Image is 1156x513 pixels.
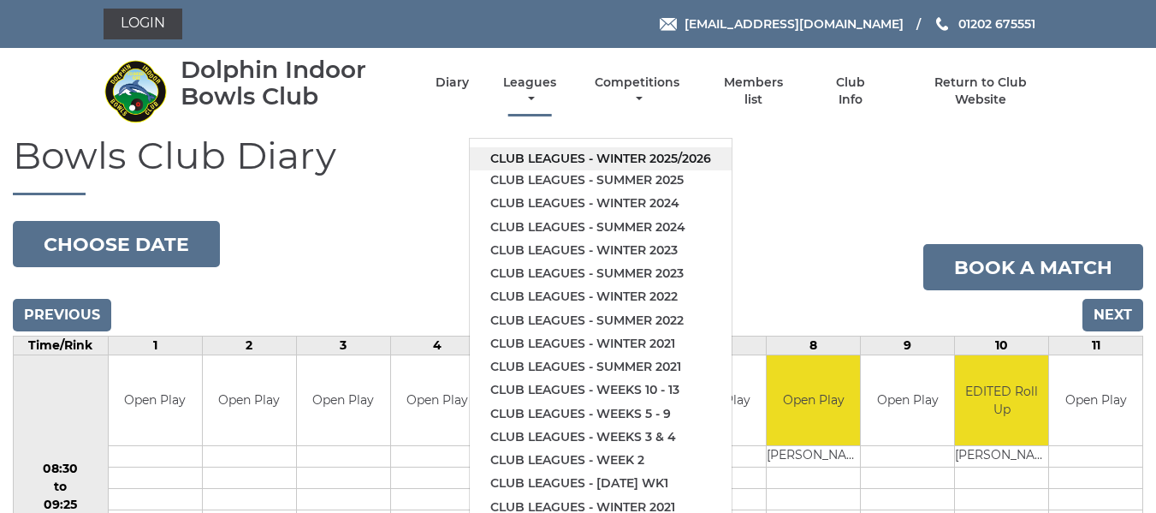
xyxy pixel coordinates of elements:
a: Club leagues - Winter 2024 [470,192,732,215]
td: Open Play [203,355,296,445]
a: Club leagues - Summer 2025 [470,169,732,192]
h1: Bowls Club Diary [13,134,1143,195]
a: Diary [436,75,469,91]
a: Club leagues - Summer 2021 [470,355,732,379]
a: Club leagues - Winter 2025/2026 [470,147,732,170]
a: Club leagues - Weeks 5 - 9 [470,403,732,426]
a: Phone us 01202 675551 [934,15,1035,33]
td: Open Play [391,355,484,445]
a: Club Info [823,75,879,108]
span: [EMAIL_ADDRESS][DOMAIN_NAME] [685,16,904,32]
td: EDITED Roll Up [955,355,1048,445]
input: Previous [13,299,111,331]
img: Dolphin Indoor Bowls Club [104,59,168,123]
a: Leagues [499,75,560,108]
input: Next [1082,299,1143,331]
a: Club leagues - Summer 2024 [470,216,732,239]
a: Club leagues - Summer 2022 [470,309,732,332]
td: Open Play [861,355,954,445]
td: Open Play [1049,355,1142,445]
td: 2 [202,337,296,355]
button: Choose date [13,221,220,267]
td: 4 [390,337,484,355]
td: [PERSON_NAME] [955,445,1048,467]
a: Club leagues - Week 2 [470,449,732,472]
td: Time/Rink [14,337,109,355]
td: 8 [767,337,861,355]
div: Dolphin Indoor Bowls Club [181,57,406,110]
a: Book a match [923,244,1143,290]
td: [PERSON_NAME] [767,445,860,467]
img: Phone us [936,17,948,31]
a: Members list [714,75,792,108]
td: 10 [955,337,1049,355]
td: 11 [1049,337,1143,355]
a: Competitions [591,75,685,108]
td: Open Play [297,355,390,445]
a: Email [EMAIL_ADDRESS][DOMAIN_NAME] [660,15,904,33]
a: Club leagues - Weeks 3 & 4 [470,426,732,449]
td: 9 [861,337,955,355]
a: Club leagues - Summer 2023 [470,262,732,285]
a: Return to Club Website [908,75,1052,108]
td: 1 [108,337,202,355]
span: 01202 675551 [958,16,1035,32]
td: 3 [296,337,390,355]
img: Email [660,18,677,31]
a: Club leagues - Winter 2021 [470,332,732,355]
a: Club leagues - Winter 2022 [470,285,732,308]
a: Club leagues - [DATE] wk1 [470,472,732,495]
td: Open Play [109,355,202,445]
a: Login [104,9,182,39]
a: Club leagues - Winter 2023 [470,239,732,262]
td: Open Play [767,355,860,445]
a: Club leagues - Weeks 10 - 13 [470,379,732,402]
